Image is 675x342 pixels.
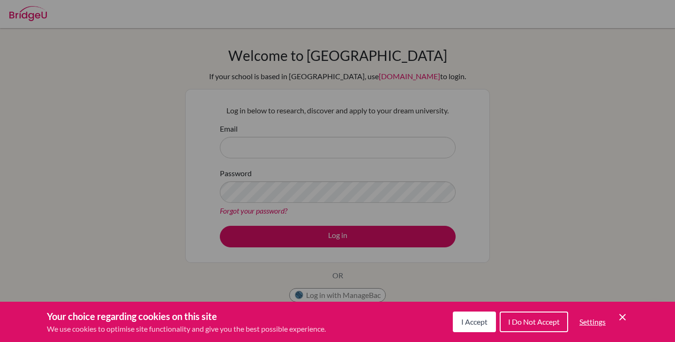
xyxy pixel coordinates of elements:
[572,312,613,331] button: Settings
[579,317,606,326] span: Settings
[453,312,496,332] button: I Accept
[508,317,560,326] span: I Do Not Accept
[461,317,487,326] span: I Accept
[47,309,326,323] h3: Your choice regarding cookies on this site
[500,312,568,332] button: I Do Not Accept
[617,312,628,323] button: Save and close
[47,323,326,335] p: We use cookies to optimise site functionality and give you the best possible experience.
